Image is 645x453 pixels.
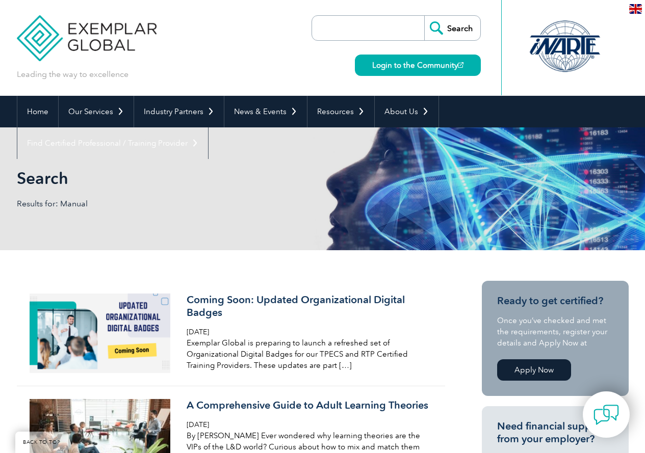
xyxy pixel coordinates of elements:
[17,96,58,127] a: Home
[424,16,480,40] input: Search
[187,294,428,319] h3: Coming Soon: Updated Organizational Digital Badges
[17,281,445,386] a: Coming Soon: Updated Organizational Digital Badges [DATE] Exemplar Global is preparing to launch ...
[187,399,428,412] h3: A Comprehensive Guide to Adult Learning Theories
[187,420,209,429] span: [DATE]
[187,328,209,336] span: [DATE]
[497,359,571,381] a: Apply Now
[17,168,408,188] h1: Search
[59,96,134,127] a: Our Services
[629,4,642,14] img: en
[497,315,613,349] p: Once you’ve checked and met the requirements, register your details and Apply Now at
[497,295,613,307] h3: Ready to get certified?
[30,294,171,373] img: Auditor-Online-image-640x360-640-x-416-px-1-300x169.png
[187,337,428,371] p: Exemplar Global is preparing to launch a refreshed set of Organizational Digital Badges for our T...
[134,96,224,127] a: Industry Partners
[307,96,374,127] a: Resources
[355,55,481,76] a: Login to the Community
[17,69,128,80] p: Leading the way to excellence
[17,198,323,209] p: Results for: Manual
[17,127,208,159] a: Find Certified Professional / Training Provider
[497,420,613,445] h3: Need financial support from your employer?
[15,432,68,453] a: BACK TO TOP
[375,96,438,127] a: About Us
[224,96,307,127] a: News & Events
[594,402,619,428] img: contact-chat.png
[458,62,463,68] img: open_square.png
